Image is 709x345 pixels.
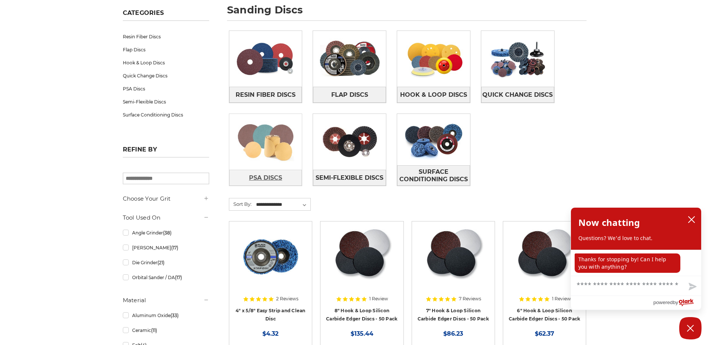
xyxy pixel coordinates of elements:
[400,89,467,101] span: Hook & Loop Discs
[369,297,388,301] span: 1 Review
[482,89,553,101] span: Quick Change Discs
[443,330,463,337] span: $86.23
[236,308,306,322] a: 4" x 5/8" Easy Strip and Clean Disc
[123,108,209,121] a: Surface Conditioning Discs
[397,166,470,186] span: Surface Conditioning Discs
[262,330,278,337] span: $4.32
[229,33,302,84] img: Resin Fiber Discs
[578,215,640,230] h2: Now chatting
[123,241,209,254] a: [PERSON_NAME]
[157,260,165,265] span: (21)
[123,95,209,108] a: Semi-Flexible Discs
[123,69,209,82] a: Quick Change Discs
[481,87,554,103] a: Quick Change Discs
[575,253,680,273] p: Thanks for stopping by! Can I help you with anything?
[249,172,282,184] span: PSA Discs
[571,250,701,276] div: chat
[508,227,581,299] a: Silicon Carbide 6" Hook & Loop Edger Discs
[229,87,302,103] a: Resin Fiber Discs
[234,227,307,299] a: 4" x 5/8" easy strip and clean discs
[123,82,209,95] a: PSA Discs
[552,297,571,301] span: 1 Review
[163,230,172,236] span: (38)
[123,56,209,69] a: Hook & Loop Discs
[673,298,678,307] span: by
[397,165,470,186] a: Surface Conditioning Discs
[123,226,209,239] a: Angle Grinder
[227,5,587,21] h1: sanding discs
[423,227,483,286] img: Silicon Carbide 7" Hook & Loop Edger Discs
[171,245,178,250] span: (17)
[332,227,392,286] img: Silicon Carbide 8" Hook & Loop Edger Discs
[509,308,580,322] a: 6" Hook & Loop Silicon Carbide Edger Discs - 50 Pack
[236,89,296,101] span: Resin Fiber Discs
[313,116,386,167] img: Semi-Flexible Discs
[123,309,209,322] a: Aluminum Oxide
[123,271,209,284] a: Orbital Sander / DA
[397,33,470,84] img: Hook & Loop Discs
[313,170,386,186] a: Semi-Flexible Discs
[418,308,489,322] a: 7" Hook & Loop Silicon Carbide Edger Discs - 50 Pack
[481,33,554,84] img: Quick Change Discs
[578,234,694,242] p: Questions? We'd love to chat.
[514,227,575,286] img: Silicon Carbide 6" Hook & Loop Edger Discs
[326,308,397,322] a: 8" Hook & Loop Silicon Carbide Edger Discs - 50 Pack
[653,298,673,307] span: powered
[316,172,383,184] span: Semi-Flexible Discs
[255,199,310,210] select: Sort By:
[313,87,386,103] a: Flap Discs
[123,256,209,269] a: Die Grinder
[653,296,701,310] a: Powered by Olark
[326,227,398,299] a: Silicon Carbide 8" Hook & Loop Edger Discs
[123,213,209,222] h5: Tool Used On
[123,9,209,21] h5: Categories
[397,87,470,103] a: Hook & Loop Discs
[229,170,302,186] a: PSA Discs
[123,296,209,305] h5: Material
[571,207,702,310] div: olark chatbox
[313,33,386,84] img: Flap Discs
[686,214,697,225] button: close chatbox
[397,114,470,165] img: Surface Conditioning Discs
[123,43,209,56] a: Flap Discs
[175,275,182,280] span: (17)
[151,328,157,333] span: (11)
[683,278,701,296] button: Send message
[123,324,209,337] a: Ceramic
[459,297,481,301] span: 7 Reviews
[417,227,489,299] a: Silicon Carbide 7" Hook & Loop Edger Discs
[241,227,300,286] img: 4" x 5/8" easy strip and clean discs
[331,89,368,101] span: Flap Discs
[229,198,252,210] label: Sort By:
[229,116,302,167] img: PSA Discs
[276,297,298,301] span: 2 Reviews
[123,194,209,203] h5: Choose Your Grit
[123,146,209,157] h5: Refine by
[351,330,373,337] span: $135.44
[123,30,209,43] a: Resin Fiber Discs
[535,330,554,337] span: $62.37
[679,317,702,339] button: Close Chatbox
[170,313,179,318] span: (33)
